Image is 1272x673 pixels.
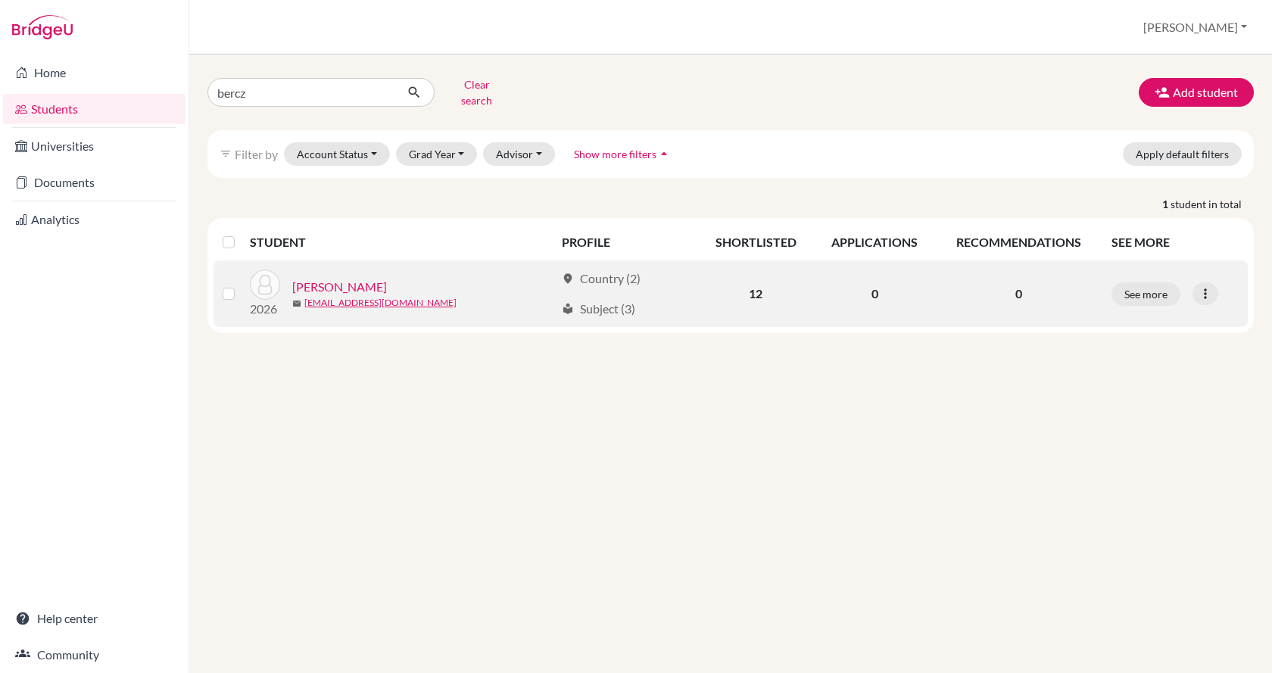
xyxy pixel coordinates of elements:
th: PROFILE [553,224,698,260]
th: SEE MORE [1102,224,1248,260]
td: 12 [698,260,814,327]
div: Country (2) [562,270,641,288]
button: Add student [1139,78,1254,107]
a: Universities [3,131,185,161]
div: Subject (3) [562,300,635,318]
a: [EMAIL_ADDRESS][DOMAIN_NAME] [304,296,457,310]
img: Bridge-U [12,15,73,39]
button: [PERSON_NAME] [1136,13,1254,42]
span: location_on [562,273,574,285]
a: Analytics [3,204,185,235]
p: 2026 [250,300,280,318]
span: mail [292,299,301,308]
th: SHORTLISTED [698,224,814,260]
input: Find student by name... [207,78,395,107]
strong: 1 [1162,196,1171,212]
a: Documents [3,167,185,198]
span: student in total [1171,196,1254,212]
a: Home [3,58,185,88]
button: Account Status [284,142,390,166]
th: APPLICATIONS [814,224,936,260]
button: See more [1111,282,1180,306]
th: STUDENT [250,224,553,260]
a: Help center [3,603,185,634]
td: 0 [814,260,936,327]
span: Filter by [235,147,278,161]
button: Apply default filters [1123,142,1242,166]
button: Grad Year [396,142,478,166]
p: 0 [945,285,1093,303]
th: RECOMMENDATIONS [936,224,1102,260]
span: Show more filters [574,148,656,160]
i: filter_list [220,148,232,160]
span: local_library [562,303,574,315]
img: Berczeli, Lili [250,270,280,300]
a: [PERSON_NAME] [292,278,387,296]
button: Clear search [435,73,519,112]
a: Students [3,94,185,124]
i: arrow_drop_up [656,146,672,161]
button: Show more filtersarrow_drop_up [561,142,684,166]
button: Advisor [483,142,555,166]
a: Community [3,640,185,670]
